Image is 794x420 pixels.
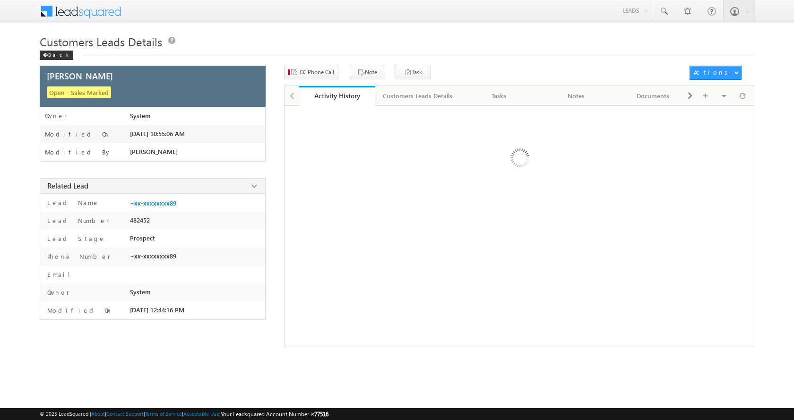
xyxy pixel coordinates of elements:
button: CC Phone Call [284,66,338,79]
label: Lead Name [45,198,99,207]
span: [PERSON_NAME] [130,148,178,155]
label: Owner [45,288,69,297]
span: System [130,288,151,296]
a: About [91,411,105,417]
span: [PERSON_NAME] [47,72,113,80]
a: Contact Support [106,411,144,417]
span: [DATE] 12:44:16 PM [130,306,184,314]
label: Modified On [45,130,110,138]
span: +xx-xxxxxxxx89 [130,252,176,260]
span: 482452 [130,216,150,224]
div: Notes [545,90,606,102]
span: Customers Leads Details [40,34,162,49]
a: Documents [615,86,692,106]
button: Task [396,66,431,79]
button: Actions [690,66,742,80]
span: Open - Sales Marked [47,86,111,98]
span: Prospect [130,234,155,242]
span: Related Lead [47,181,88,190]
label: Lead Number [45,216,109,225]
button: Note [350,66,385,79]
img: Loading ... [470,111,568,208]
a: +xx-xxxxxxxx89 [130,199,176,207]
div: Documents [622,90,683,102]
a: Acceptable Use [183,411,219,417]
span: 77516 [314,411,328,418]
span: [DATE] 10:55:06 AM [130,130,185,137]
span: Your Leadsquared Account Number is [221,411,328,418]
label: Email [45,270,78,279]
label: Modified On [45,306,112,315]
label: Lead Stage [45,234,105,243]
div: Actions [694,68,731,77]
a: Tasks [461,86,538,106]
a: Terms of Service [145,411,182,417]
a: Notes [538,86,615,106]
label: Owner [45,112,67,120]
span: CC Phone Call [300,68,334,77]
div: Activity History [306,91,369,100]
div: Back [40,51,73,60]
span: © 2025 LeadSquared | | | | | [40,410,328,419]
div: Customers Leads Details [383,90,452,102]
a: Activity History [299,86,376,106]
a: Customers Leads Details [375,86,461,106]
div: Tasks [468,90,529,102]
span: System [130,112,151,120]
label: Modified By [45,148,112,156]
label: Phone Number [45,252,111,261]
